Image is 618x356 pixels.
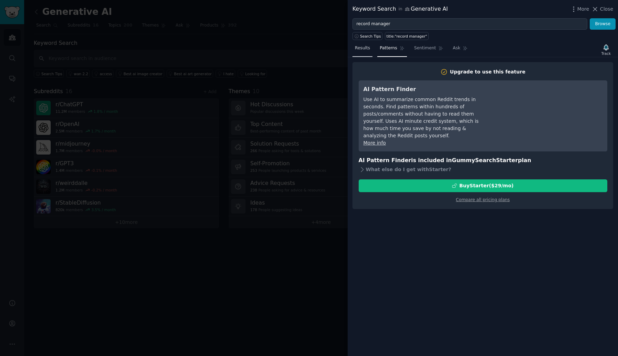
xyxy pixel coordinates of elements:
button: Browse [590,18,616,30]
div: title:"record manager" [387,34,427,39]
h3: AI Pattern Finder is included in plan [359,156,607,165]
span: Sentiment [414,45,436,51]
span: Results [355,45,370,51]
a: Sentiment [412,43,446,57]
button: Close [591,6,613,13]
input: Try a keyword related to your business [352,18,587,30]
a: Patterns [377,43,407,57]
span: Close [600,6,613,13]
div: Use AI to summarize common Reddit trends in seconds. Find patterns within hundreds of posts/comme... [363,96,489,139]
a: Results [352,43,372,57]
div: Buy Starter ($ 29 /mo ) [459,182,514,189]
div: What else do I get with Starter ? [359,165,607,175]
h3: AI Pattern Finder [363,85,489,94]
button: More [570,6,589,13]
button: Track [599,42,613,57]
button: Search Tips [352,32,382,40]
span: More [577,6,589,13]
span: in [398,6,402,12]
span: Ask [453,45,460,51]
div: Upgrade to use this feature [450,68,526,76]
span: GummySearch Starter [452,157,518,164]
div: Keyword Search Generative AI [352,5,448,13]
a: More info [363,140,386,146]
div: Track [601,51,611,56]
button: BuyStarter($29/mo) [359,179,607,192]
a: Ask [450,43,470,57]
span: Search Tips [360,34,381,39]
a: title:"record manager" [385,32,429,40]
a: Compare all pricing plans [456,197,510,202]
iframe: YouTube video player [499,85,602,137]
span: Patterns [380,45,397,51]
